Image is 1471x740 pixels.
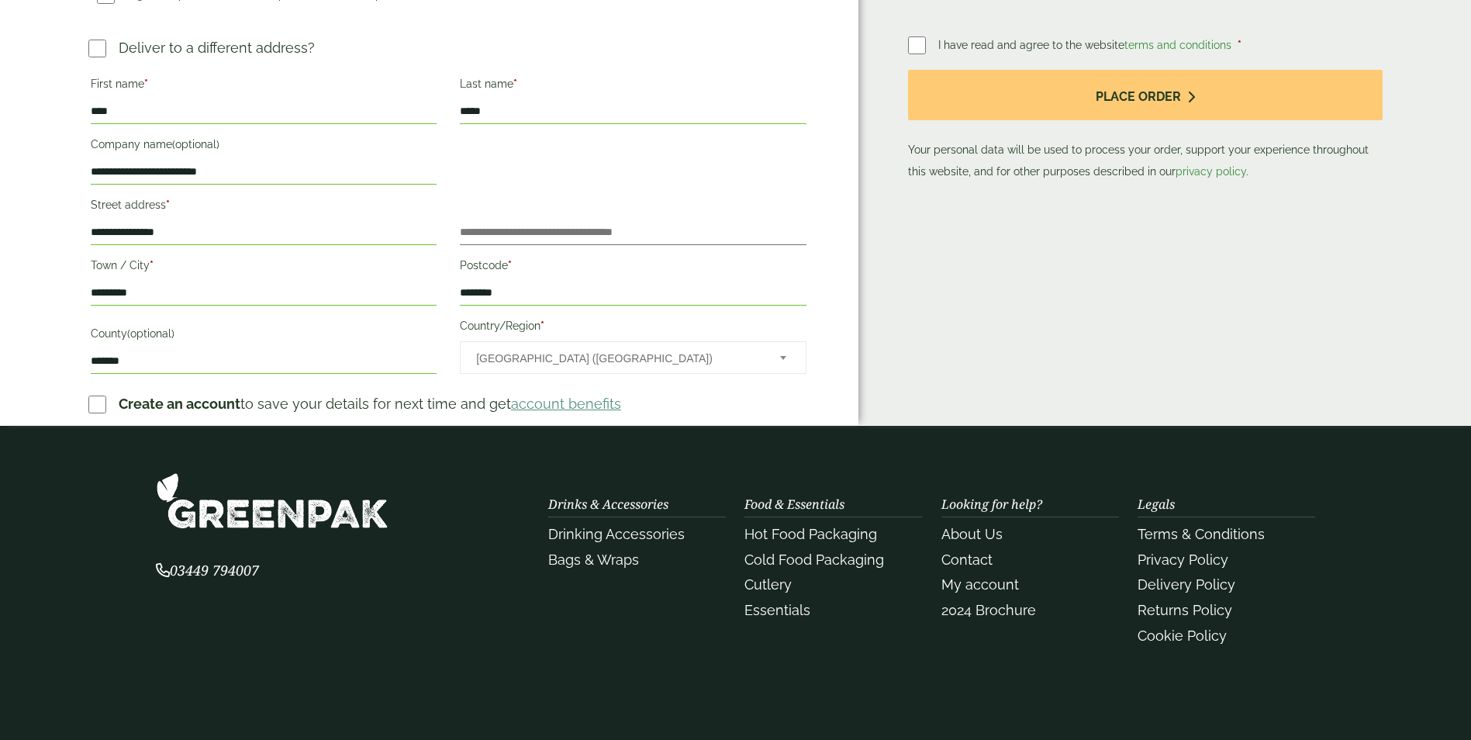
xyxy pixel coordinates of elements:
[941,526,1003,542] a: About Us
[1138,628,1227,644] a: Cookie Policy
[150,259,154,271] abbr: required
[744,602,810,618] a: Essentials
[91,133,437,160] label: Company name
[1138,526,1265,542] a: Terms & Conditions
[1138,576,1235,593] a: Delivery Policy
[744,552,884,568] a: Cold Food Packaging
[460,254,806,281] label: Postcode
[1124,39,1231,51] a: terms and conditions
[508,259,512,271] abbr: required
[127,327,174,340] span: (optional)
[156,472,388,529] img: GreenPak Supplies
[156,564,259,579] a: 03449 794007
[548,552,639,568] a: Bags & Wraps
[744,526,877,542] a: Hot Food Packaging
[1138,552,1228,568] a: Privacy Policy
[119,37,315,58] p: Deliver to a different address?
[91,254,437,281] label: Town / City
[548,526,685,542] a: Drinking Accessories
[144,78,148,90] abbr: required
[513,78,517,90] abbr: required
[91,323,437,349] label: County
[166,199,170,211] abbr: required
[511,396,621,412] a: account benefits
[119,393,621,414] p: to save your details for next time and get
[1138,602,1232,618] a: Returns Policy
[91,73,437,99] label: First name
[1176,165,1246,178] a: privacy policy
[460,73,806,99] label: Last name
[744,576,792,593] a: Cutlery
[460,315,806,341] label: Country/Region
[941,602,1036,618] a: 2024 Brochure
[91,194,437,220] label: Street address
[540,320,544,332] abbr: required
[908,70,1383,182] p: Your personal data will be used to process your order, support your experience throughout this we...
[460,341,806,374] span: Country/Region
[476,342,758,375] span: United Kingdom (UK)
[941,552,993,568] a: Contact
[908,70,1383,120] button: Place order
[941,576,1019,593] a: My account
[1238,39,1241,51] abbr: required
[172,138,219,150] span: (optional)
[119,396,240,412] strong: Create an account
[156,561,259,579] span: 03449 794007
[938,39,1234,51] span: I have read and agree to the website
